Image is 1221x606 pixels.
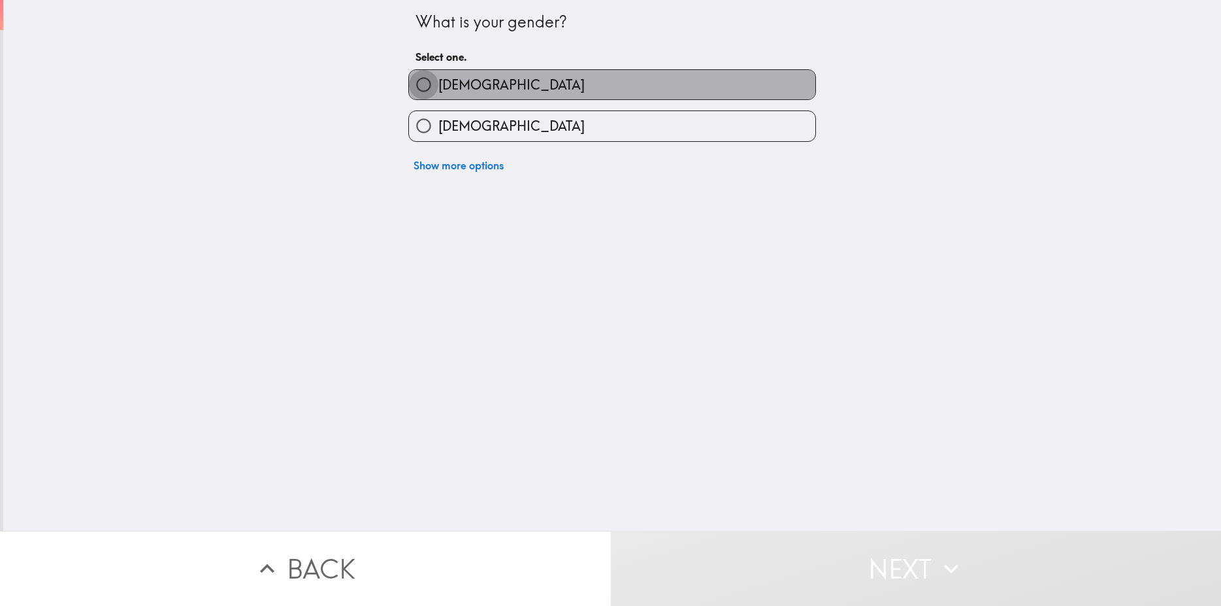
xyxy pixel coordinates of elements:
div: What is your gender? [415,11,809,33]
h6: Select one. [415,50,809,64]
button: Show more options [408,152,509,178]
button: [DEMOGRAPHIC_DATA] [409,111,815,141]
button: [DEMOGRAPHIC_DATA] [409,70,815,99]
span: [DEMOGRAPHIC_DATA] [438,117,585,135]
span: [DEMOGRAPHIC_DATA] [438,76,585,94]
